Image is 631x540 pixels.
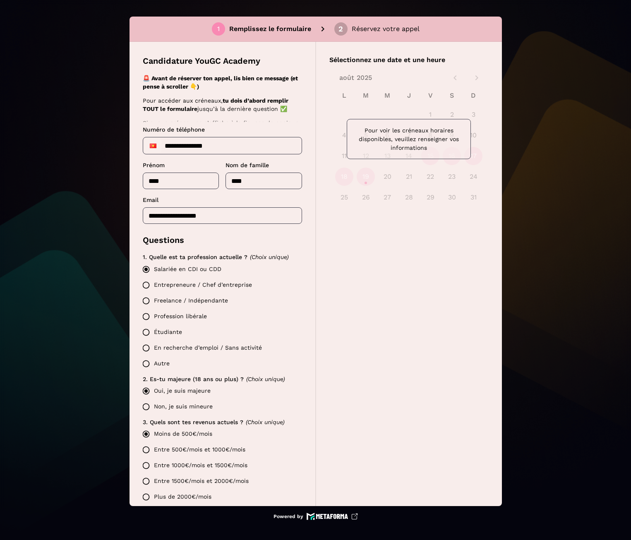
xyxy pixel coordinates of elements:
label: Oui, je suis majeure [138,383,302,399]
label: Entrepreneure / Chef d’entreprise [138,277,302,293]
p: Remplissez le formulaire [229,24,311,34]
span: (Choix unique) [246,376,285,382]
p: Réservez votre appel [352,24,420,34]
label: Entre 1000€/mois et 1500€/mois [138,458,302,473]
label: Moins de 500€/mois [138,426,302,442]
label: Autre [138,356,302,372]
p: Si aucun créneau ne s’affiche à la fin, pas de panique : [143,119,300,135]
span: Email [143,197,158,203]
p: Powered by [274,513,303,520]
strong: 🚨 Avant de réserver ton appel, lis bien ce message (et pense à scroller 👇) [143,75,298,90]
p: Sélectionnez une date et une heure [329,55,489,65]
label: Profession libérale [138,309,302,324]
p: Pour accéder aux créneaux, jusqu’à la dernière question ✅ [143,96,300,113]
p: Questions [143,234,302,246]
span: Numéro de téléphone [143,126,205,133]
span: (Choix unique) [250,254,289,260]
p: Pour voir les créneaux horaires disponibles, veuillez renseigner vos informations [354,126,464,152]
label: Salariée en CDI ou CDD [138,262,302,277]
label: Entre 1500€/mois et 2000€/mois [138,473,302,489]
label: En recherche d’emploi / Sans activité [138,340,302,356]
div: Vietnam: + 84 [145,139,161,152]
span: Nom de famille [226,162,269,168]
span: (Choix unique) [246,419,285,425]
p: Candidature YouGC Academy [143,55,260,67]
label: Non, je suis mineure [138,399,302,415]
span: 2. Es-tu majeure (18 ans ou plus) ? [143,376,244,382]
span: 3. Quels sont tes revenus actuels ? [143,419,243,425]
label: Freelance / Indépendante [138,293,302,309]
div: 1 [217,25,220,33]
div: 2 [338,25,343,33]
label: Étudiante [138,324,302,340]
label: Plus de 2000€/mois [138,489,302,505]
span: Prénom [143,162,165,168]
span: 1. Quelle est ta profession actuelle ? [143,254,247,260]
label: Entre 500€/mois et 1000€/mois [138,442,302,458]
a: Powered by [274,513,358,520]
